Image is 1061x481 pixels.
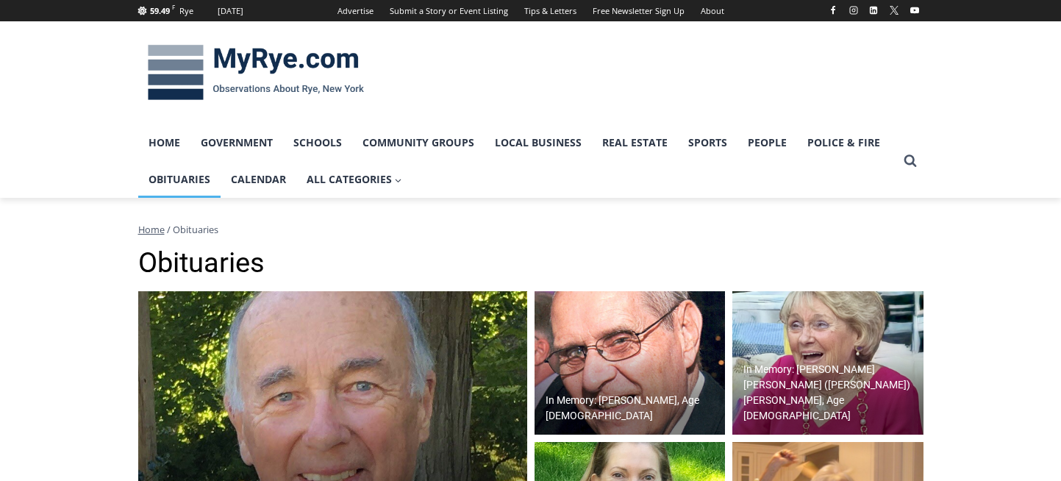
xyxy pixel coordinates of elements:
[138,222,924,237] nav: Breadcrumbs
[743,362,920,424] h2: In Memory: [PERSON_NAME] [PERSON_NAME] ([PERSON_NAME]) [PERSON_NAME], Age [DEMOGRAPHIC_DATA]
[138,161,221,198] a: Obituaries
[150,5,170,16] span: 59.49
[732,291,924,435] a: In Memory: [PERSON_NAME] [PERSON_NAME] ([PERSON_NAME]) [PERSON_NAME], Age [DEMOGRAPHIC_DATA]
[307,171,402,188] span: All Categories
[845,1,862,19] a: Instagram
[179,4,193,18] div: Rye
[221,161,296,198] a: Calendar
[172,3,175,11] span: F
[283,124,352,161] a: Schools
[678,124,737,161] a: Sports
[906,1,924,19] a: YouTube
[190,124,283,161] a: Government
[296,161,412,198] a: All Categories
[732,291,924,435] img: Obituary - Maureen Catherine Devlin Koecheler
[592,124,678,161] a: Real Estate
[824,1,842,19] a: Facebook
[865,1,882,19] a: Linkedin
[897,148,924,174] button: View Search Form
[138,35,374,111] img: MyRye.com
[138,246,924,280] h1: Obituaries
[485,124,592,161] a: Local Business
[138,223,165,236] a: Home
[138,124,897,199] nav: Primary Navigation
[218,4,243,18] div: [DATE]
[535,291,726,435] a: In Memory: [PERSON_NAME], Age [DEMOGRAPHIC_DATA]
[138,124,190,161] a: Home
[546,393,722,424] h2: In Memory: [PERSON_NAME], Age [DEMOGRAPHIC_DATA]
[535,291,726,435] img: Obituary - Donald J. Demas
[167,223,171,236] span: /
[352,124,485,161] a: Community Groups
[173,223,218,236] span: Obituaries
[737,124,797,161] a: People
[797,124,890,161] a: Police & Fire
[885,1,903,19] a: X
